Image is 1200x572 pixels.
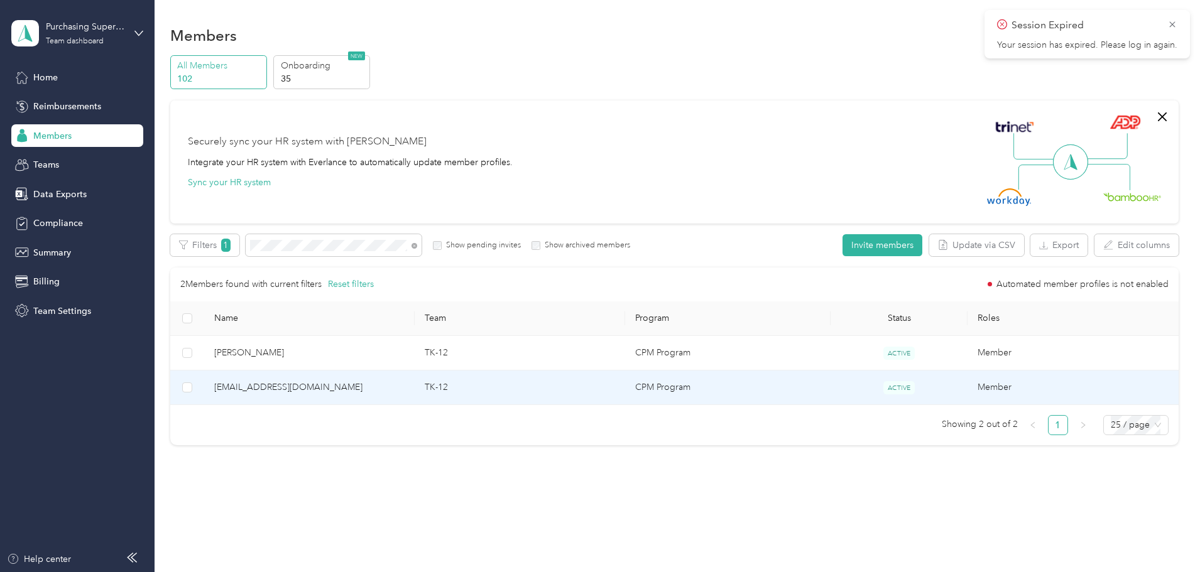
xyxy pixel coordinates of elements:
td: Member [968,336,1178,370]
span: Summary [33,246,71,259]
p: Onboarding [281,59,366,72]
td: CPM Program [625,370,831,405]
img: BambooHR [1103,192,1161,201]
span: Teams [33,158,59,171]
button: Update via CSV [929,234,1024,256]
span: [EMAIL_ADDRESS][DOMAIN_NAME] [214,380,405,394]
button: left [1023,415,1043,435]
p: 102 [177,72,263,85]
img: ADP [1110,115,1140,129]
h1: Members [170,29,237,42]
th: Roles [968,301,1178,336]
th: Program [625,301,831,336]
span: Compliance [33,217,83,230]
p: 2 Members found with current filters [180,278,322,291]
th: Name [204,301,415,336]
div: Integrate your HR system with Everlance to automatically update member profiles. [188,156,513,169]
div: Purchasing Supervisor [46,20,124,33]
span: Home [33,71,58,84]
label: Show pending invites [442,240,521,251]
p: All Members [177,59,263,72]
div: Securely sync your HR system with [PERSON_NAME] [188,134,427,149]
label: Show archived members [540,240,630,251]
span: 1 [221,239,231,252]
iframe: Everlance-gr Chat Button Frame [1130,502,1200,572]
button: Help center [7,553,71,566]
p: Your session has expired. Please log in again. [997,40,1177,51]
img: Trinet [993,118,1037,136]
span: 25 / page [1111,416,1161,434]
p: Session Expired [1012,18,1159,33]
span: ACTIVE [883,347,915,360]
img: Line Left Down [1018,164,1062,190]
td: cdugbarteysmith@beaumontusd.k12.ca.us [204,370,415,405]
th: Status [831,301,968,336]
img: Line Left Up [1013,133,1057,160]
td: Member [968,370,1178,405]
li: Previous Page [1023,415,1043,435]
span: Team Settings [33,305,91,318]
span: Automated member profiles is not enabled [996,280,1169,289]
button: Filters1 [170,234,239,256]
td: TK-12 [415,370,625,405]
td: TK-12 [415,336,625,370]
button: Edit columns [1094,234,1179,256]
button: Reset filters [328,278,374,291]
button: Export [1030,234,1088,256]
span: Reimbursements [33,100,101,113]
button: Sync your HR system [188,176,271,189]
span: left [1029,421,1037,429]
span: Name [214,313,405,323]
img: Line Right Up [1084,133,1128,159]
td: Emily Smith [204,336,415,370]
button: right [1073,415,1093,435]
span: Billing [33,275,60,288]
th: Team [415,301,625,336]
li: 1 [1048,415,1068,435]
td: CPM Program [625,336,831,370]
img: Line Right Down [1086,164,1130,191]
button: Invite members [843,234,922,256]
p: 35 [281,72,366,85]
img: Workday [987,188,1031,206]
span: NEW [348,51,365,60]
span: Members [33,129,72,143]
span: [PERSON_NAME] [214,346,405,360]
span: Data Exports [33,188,87,201]
span: Showing 2 out of 2 [942,415,1018,434]
a: 1 [1049,416,1067,434]
span: ACTIVE [883,381,915,394]
div: Team dashboard [46,38,104,45]
li: Next Page [1073,415,1093,435]
div: Page Size [1103,415,1169,435]
span: right [1079,421,1087,429]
